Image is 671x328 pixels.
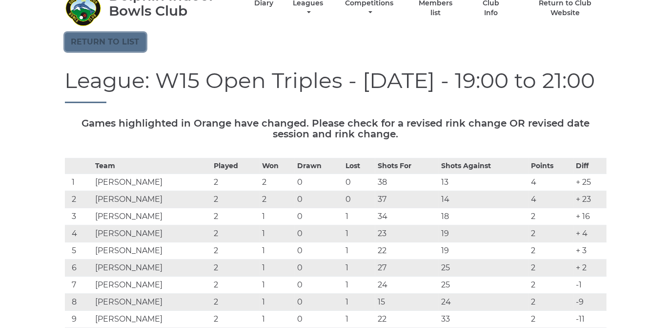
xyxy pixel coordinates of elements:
[65,208,93,225] td: 3
[65,191,93,208] td: 2
[529,191,573,208] td: 4
[65,242,93,260] td: 5
[343,294,375,311] td: 1
[573,311,607,328] td: -11
[439,260,529,277] td: 25
[295,260,343,277] td: 0
[343,311,375,328] td: 1
[211,294,260,311] td: 2
[573,294,607,311] td: -9
[211,208,260,225] td: 2
[573,277,607,294] td: -1
[573,225,607,242] td: + 4
[211,174,260,191] td: 2
[529,225,573,242] td: 2
[573,242,607,260] td: + 3
[260,242,295,260] td: 1
[439,242,529,260] td: 19
[260,260,295,277] td: 1
[93,294,211,311] td: [PERSON_NAME]
[343,242,375,260] td: 1
[211,191,260,208] td: 2
[439,277,529,294] td: 25
[529,242,573,260] td: 2
[439,174,529,191] td: 13
[375,158,439,174] th: Shots For
[375,311,439,328] td: 22
[529,294,573,311] td: 2
[343,277,375,294] td: 1
[343,260,375,277] td: 1
[93,260,211,277] td: [PERSON_NAME]
[211,311,260,328] td: 2
[439,191,529,208] td: 14
[375,277,439,294] td: 24
[529,277,573,294] td: 2
[375,225,439,242] td: 23
[343,174,375,191] td: 0
[573,174,607,191] td: + 25
[295,158,343,174] th: Drawn
[295,242,343,260] td: 0
[295,174,343,191] td: 0
[93,174,211,191] td: [PERSON_NAME]
[343,158,375,174] th: Lost
[375,260,439,277] td: 27
[375,174,439,191] td: 38
[65,277,93,294] td: 7
[65,225,93,242] td: 4
[260,158,295,174] th: Won
[211,225,260,242] td: 2
[93,208,211,225] td: [PERSON_NAME]
[260,294,295,311] td: 1
[573,260,607,277] td: + 2
[439,294,529,311] td: 24
[65,33,146,51] a: Return to list
[439,311,529,328] td: 33
[211,277,260,294] td: 2
[93,277,211,294] td: [PERSON_NAME]
[211,158,260,174] th: Played
[375,242,439,260] td: 22
[260,174,295,191] td: 2
[573,158,607,174] th: Diff
[260,277,295,294] td: 1
[295,311,343,328] td: 0
[375,208,439,225] td: 34
[65,68,607,103] h1: League: W15 Open Triples - [DATE] - 19:00 to 21:00
[439,208,529,225] td: 18
[93,311,211,328] td: [PERSON_NAME]
[343,208,375,225] td: 1
[211,260,260,277] td: 2
[260,311,295,328] td: 1
[295,208,343,225] td: 0
[529,311,573,328] td: 2
[295,277,343,294] td: 0
[343,225,375,242] td: 1
[260,225,295,242] td: 1
[375,294,439,311] td: 15
[93,225,211,242] td: [PERSON_NAME]
[439,225,529,242] td: 19
[93,242,211,260] td: [PERSON_NAME]
[295,294,343,311] td: 0
[260,191,295,208] td: 2
[65,260,93,277] td: 6
[529,208,573,225] td: 2
[573,191,607,208] td: + 23
[295,225,343,242] td: 0
[65,311,93,328] td: 9
[93,191,211,208] td: [PERSON_NAME]
[375,191,439,208] td: 37
[65,174,93,191] td: 1
[211,242,260,260] td: 2
[65,294,93,311] td: 8
[529,158,573,174] th: Points
[93,158,211,174] th: Team
[260,208,295,225] td: 1
[529,260,573,277] td: 2
[573,208,607,225] td: + 16
[439,158,529,174] th: Shots Against
[65,118,607,139] h5: Games highlighted in Orange have changed. Please check for a revised rink change OR revised date ...
[343,191,375,208] td: 0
